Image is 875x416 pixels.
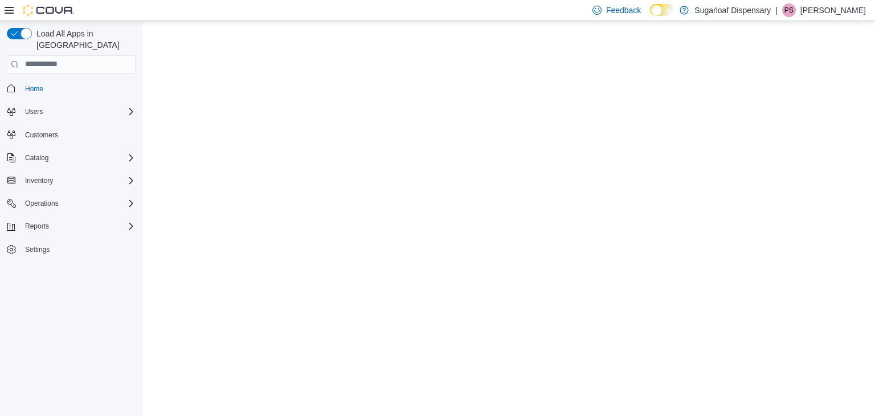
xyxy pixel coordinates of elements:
span: Operations [21,197,136,210]
span: Users [21,105,136,119]
span: Customers [21,128,136,142]
span: Operations [25,199,59,208]
button: Catalog [2,150,140,166]
span: Catalog [21,151,136,165]
button: Reports [21,219,54,233]
button: Customers [2,127,140,143]
button: Reports [2,218,140,234]
button: Home [2,80,140,97]
span: Reports [21,219,136,233]
button: Catalog [21,151,53,165]
img: Cova [23,5,74,16]
div: Patrick Stover [782,3,796,17]
span: Feedback [606,5,641,16]
span: Settings [25,245,50,254]
span: Catalog [25,153,48,162]
a: Customers [21,128,63,142]
input: Dark Mode [650,4,674,16]
p: [PERSON_NAME] [800,3,866,17]
span: Reports [25,222,49,231]
button: Inventory [21,174,58,187]
span: Inventory [21,174,136,187]
button: Operations [21,197,63,210]
span: Settings [21,242,136,256]
button: Users [21,105,47,119]
span: Home [21,81,136,96]
span: Inventory [25,176,53,185]
a: Home [21,82,48,96]
button: Settings [2,241,140,258]
a: Settings [21,243,54,256]
span: Customers [25,130,58,140]
button: Operations [2,195,140,211]
span: Home [25,84,43,93]
p: Sugarloaf Dispensary [694,3,771,17]
span: Users [25,107,43,116]
button: Inventory [2,173,140,189]
p: | [775,3,778,17]
nav: Complex example [7,76,136,288]
span: PS [784,3,794,17]
span: Load All Apps in [GEOGRAPHIC_DATA] [32,28,136,51]
button: Users [2,104,140,120]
